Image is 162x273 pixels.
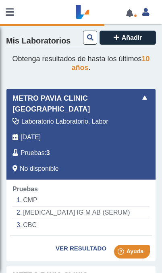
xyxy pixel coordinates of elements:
button: Añadir [100,31,156,45]
div: : [6,148,131,158]
span: 2025-08-27 [21,132,41,142]
span: Laboratorio Laboratorio, Labor [21,117,108,126]
span: Pruebas [21,148,44,158]
h4: Mis Laboratorios [6,36,71,46]
li: CMP [12,194,150,207]
b: 3 [46,149,50,156]
iframe: Help widget launcher [90,242,153,264]
span: Metro Pavia Clinic [GEOGRAPHIC_DATA] [12,93,140,115]
span: Pruebas [12,186,38,192]
span: Obtenga resultados de hasta los últimos . [12,55,150,72]
span: No disponible [20,164,59,174]
li: [MEDICAL_DATA] IG M AB (SERUM) [12,207,150,219]
span: 10 años [71,55,150,72]
li: CBC [12,219,150,231]
span: Añadir [122,34,142,41]
a: Ver Resultado [6,236,156,261]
